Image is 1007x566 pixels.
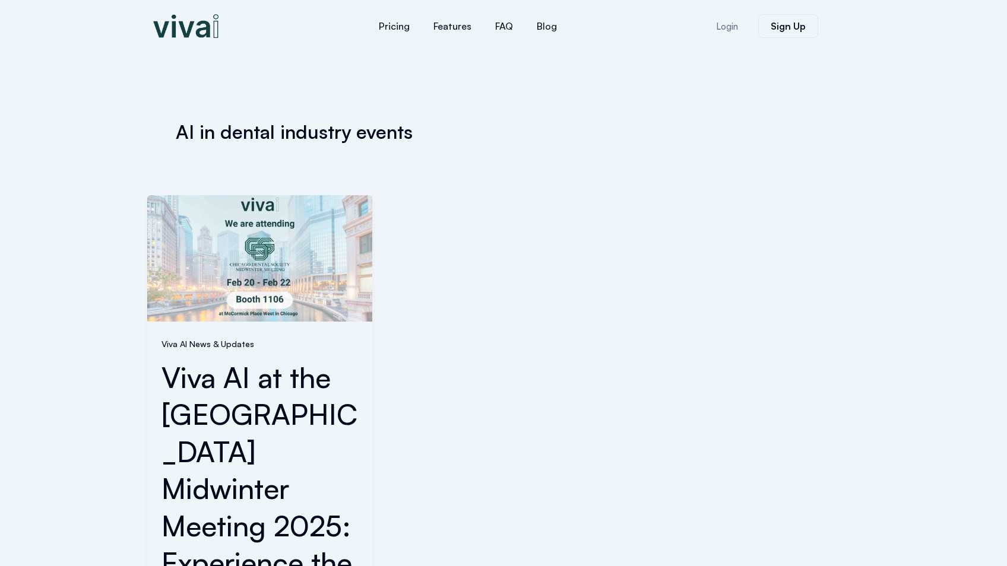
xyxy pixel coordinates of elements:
[176,119,831,145] h1: AI in dental industry events
[483,12,525,40] a: FAQ
[161,339,254,349] a: Viva AI News & Updates
[716,22,738,31] span: Login
[525,12,569,40] a: Blog
[296,12,640,40] nav: Menu
[422,12,483,40] a: Features
[702,15,752,38] a: Login
[367,12,422,40] a: Pricing
[147,251,372,263] a: Read: Viva AI at the Chicago Midwinter Meeting 2025: Experience the Future of Dental Office Autom...
[771,21,806,31] span: Sign Up
[758,14,818,38] a: Sign Up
